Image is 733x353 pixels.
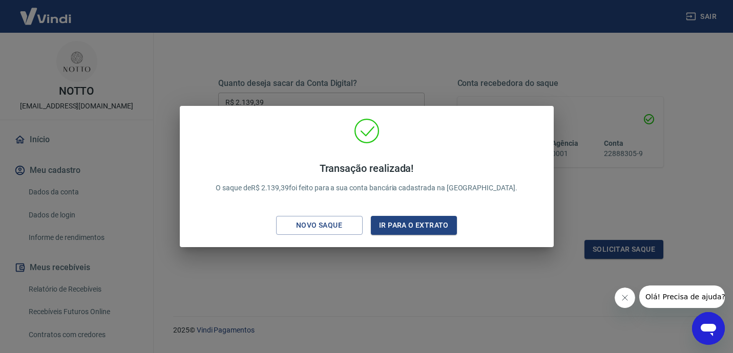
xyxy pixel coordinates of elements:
p: O saque de R$ 2.139,39 foi feito para a sua conta bancária cadastrada na [GEOGRAPHIC_DATA]. [216,162,517,193]
iframe: Botão para abrir a janela de mensagens [692,312,725,345]
div: Novo saque [284,219,354,232]
span: Olá! Precisa de ajuda? [6,7,86,15]
iframe: Mensagem da empresa [639,285,725,308]
button: Novo saque [276,216,363,235]
h4: Transação realizada! [216,162,517,174]
iframe: Fechar mensagem [615,288,635,308]
button: Ir para o extrato [371,216,457,235]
